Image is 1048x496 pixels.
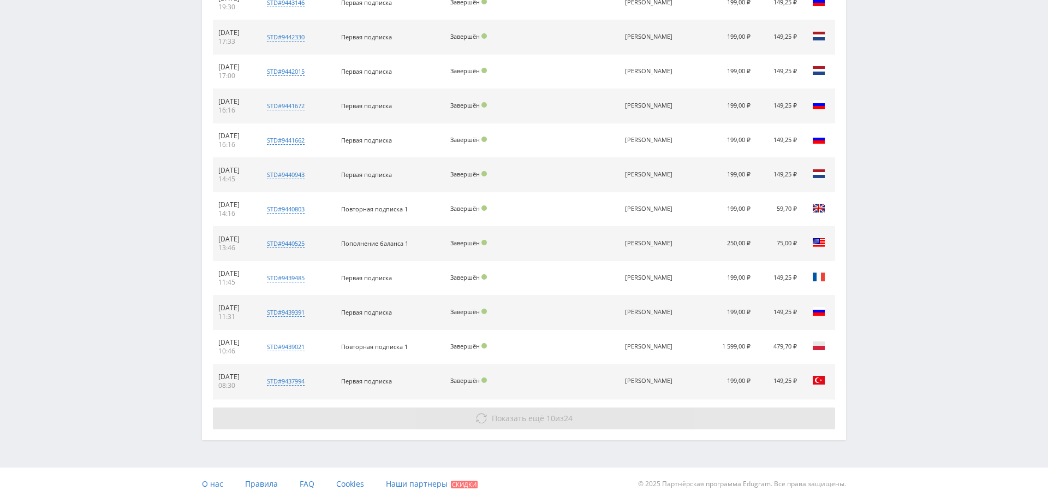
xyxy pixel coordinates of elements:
[218,235,251,244] div: [DATE]
[756,227,802,261] td: 75,00 ₽
[218,63,251,72] div: [DATE]
[756,55,802,89] td: 149,25 ₽
[812,236,825,249] img: usa.png
[341,67,392,75] span: Первая подписка
[267,102,305,110] div: std#9441672
[481,137,487,142] span: Подтвержден
[450,342,480,350] span: Завершён
[481,309,487,314] span: Подтвержден
[492,413,573,423] span: из
[756,296,802,330] td: 149,25 ₽
[625,240,674,247] div: Ringo
[450,101,480,109] span: Завершён
[341,170,392,179] span: Первая подписка
[218,381,251,390] div: 08:30
[699,55,755,89] td: 199,00 ₽
[812,133,825,146] img: rus.png
[812,374,825,387] img: tur.png
[267,205,305,214] div: std#9440803
[699,330,755,364] td: 1 599,00 ₽
[267,170,305,179] div: std#9440943
[756,158,802,192] td: 149,25 ₽
[481,33,487,39] span: Подтвержден
[812,29,825,43] img: nld.png
[218,106,251,115] div: 16:16
[267,377,305,386] div: std#9437994
[341,102,392,110] span: Первая подписка
[812,98,825,111] img: rus.png
[267,136,305,145] div: std#9441662
[812,270,825,284] img: fra.png
[492,413,544,423] span: Показать ещё
[450,376,480,385] span: Завершён
[245,479,278,489] span: Правила
[267,343,305,351] div: std#9439021
[699,123,755,158] td: 199,00 ₽
[341,377,392,385] span: Первая подписка
[756,20,802,55] td: 149,25 ₽
[218,166,251,175] div: [DATE]
[699,261,755,296] td: 199,00 ₽
[218,175,251,184] div: 14:45
[450,170,480,178] span: Завершён
[756,123,802,158] td: 149,25 ₽
[341,343,408,351] span: Повторная подписка 1
[564,413,573,423] span: 24
[450,308,480,316] span: Завершён
[450,135,480,144] span: Завершён
[699,192,755,227] td: 199,00 ₽
[812,339,825,352] img: pol.png
[625,309,674,316] div: Ringo
[546,413,555,423] span: 10
[481,274,487,280] span: Подтвержден
[625,137,674,144] div: Ringo
[341,274,392,282] span: Первая подписка
[267,274,305,282] div: std#9439485
[386,479,448,489] span: Наши партнеры
[202,479,223,489] span: О нас
[218,28,251,37] div: [DATE]
[267,239,305,248] div: std#9440525
[812,64,825,77] img: nld.png
[756,364,802,399] td: 149,25 ₽
[341,33,392,41] span: Первая подписка
[625,171,674,178] div: Ringo
[481,68,487,73] span: Подтвержден
[218,97,251,106] div: [DATE]
[481,205,487,211] span: Подтвержден
[336,479,364,489] span: Cookies
[699,158,755,192] td: 199,00 ₽
[699,364,755,399] td: 199,00 ₽
[300,479,314,489] span: FAQ
[756,89,802,123] td: 149,25 ₽
[481,240,487,245] span: Подтвержден
[812,167,825,180] img: nld.png
[625,33,674,40] div: Ringo
[218,132,251,140] div: [DATE]
[450,273,480,281] span: Завершён
[625,274,674,281] div: Ringo
[218,244,251,252] div: 13:46
[267,33,305,42] div: std#9442330
[450,239,480,247] span: Завершён
[218,3,251,11] div: 19:30
[451,481,478,488] span: Скидки
[625,377,674,385] div: Ringo
[218,347,251,356] div: 10:46
[218,200,251,209] div: [DATE]
[218,338,251,347] div: [DATE]
[218,209,251,218] div: 14:16
[625,68,674,75] div: Ringo
[450,67,480,75] span: Завершён
[699,227,755,261] td: 250,00 ₽
[341,308,392,316] span: Первая подписка
[218,72,251,80] div: 17:00
[267,67,305,76] div: std#9442015
[481,102,487,108] span: Подтвержден
[267,308,305,317] div: std#9439391
[756,192,802,227] td: 59,70 ₽
[218,269,251,278] div: [DATE]
[481,343,487,349] span: Подтвержден
[812,305,825,318] img: rus.png
[218,312,251,321] div: 11:31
